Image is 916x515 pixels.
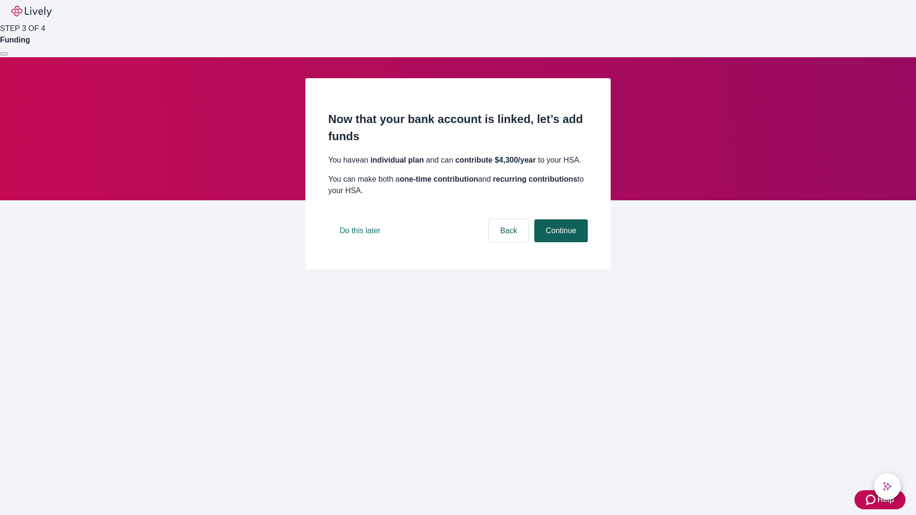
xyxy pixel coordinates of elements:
[877,494,894,505] span: Help
[854,490,906,509] button: Zendesk support iconHelp
[11,6,52,17] img: Lively
[455,156,536,164] strong: contribute $4,300 /year
[874,473,901,500] button: chat
[328,219,392,242] button: Do this later
[328,111,588,145] h2: Now that your bank account is linked, let’s add funds
[534,219,588,242] button: Continue
[328,174,588,196] p: You can make both a and to your HSA.
[883,482,892,491] svg: Lively AI Assistant
[489,219,529,242] button: Back
[493,175,577,183] strong: recurring contributions
[400,175,478,183] strong: one-time contribution
[328,154,588,166] p: You have an and can to your HSA.
[866,494,877,505] svg: Zendesk support icon
[370,156,424,164] strong: individual plan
